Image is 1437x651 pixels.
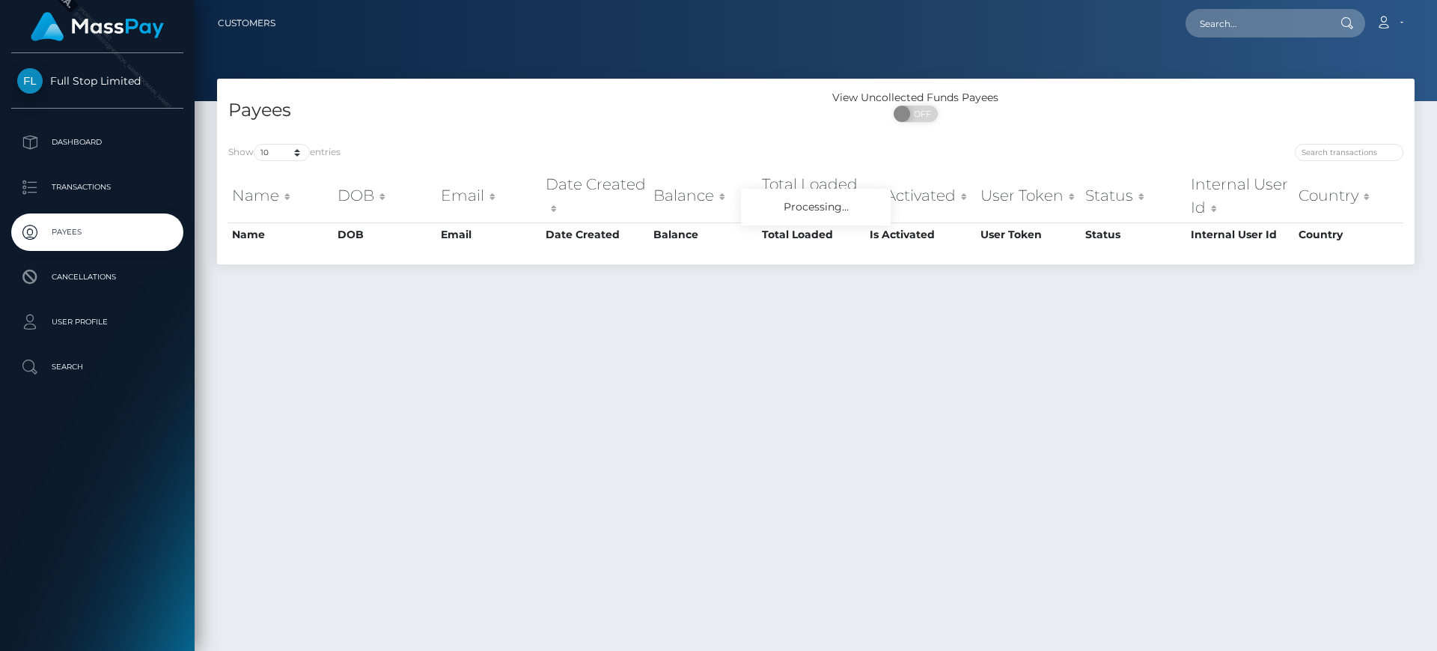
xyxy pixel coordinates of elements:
[866,222,977,246] th: Is Activated
[650,169,758,222] th: Balance
[1295,169,1403,222] th: Country
[902,106,939,122] span: OFF
[11,214,183,251] a: Payees
[228,169,334,222] th: Name
[11,303,183,341] a: User Profile
[11,124,183,161] a: Dashboard
[334,169,437,222] th: DOB
[11,258,183,296] a: Cancellations
[17,221,177,243] p: Payees
[17,356,177,378] p: Search
[437,222,542,246] th: Email
[977,222,1081,246] th: User Token
[17,176,177,199] p: Transactions
[542,222,650,246] th: Date Created
[977,169,1081,222] th: User Token
[228,144,341,161] label: Show entries
[816,90,1016,106] div: View Uncollected Funds Payees
[1081,222,1187,246] th: Status
[17,68,43,94] img: Full Stop Limited
[254,144,310,161] select: Showentries
[542,169,650,222] th: Date Created
[31,12,164,41] img: MassPay Logo
[1295,222,1403,246] th: Country
[11,74,183,88] span: Full Stop Limited
[650,222,758,246] th: Balance
[758,222,866,246] th: Total Loaded
[11,169,183,206] a: Transactions
[1187,222,1295,246] th: Internal User Id
[17,311,177,333] p: User Profile
[17,266,177,288] p: Cancellations
[228,97,805,124] h4: Payees
[1295,144,1403,161] input: Search transactions
[1187,169,1295,222] th: Internal User Id
[1081,169,1187,222] th: Status
[758,169,866,222] th: Total Loaded
[437,169,542,222] th: Email
[741,189,891,225] div: Processing...
[1186,9,1326,37] input: Search...
[11,348,183,386] a: Search
[218,7,275,39] a: Customers
[228,222,334,246] th: Name
[17,131,177,154] p: Dashboard
[866,169,977,222] th: Is Activated
[334,222,437,246] th: DOB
